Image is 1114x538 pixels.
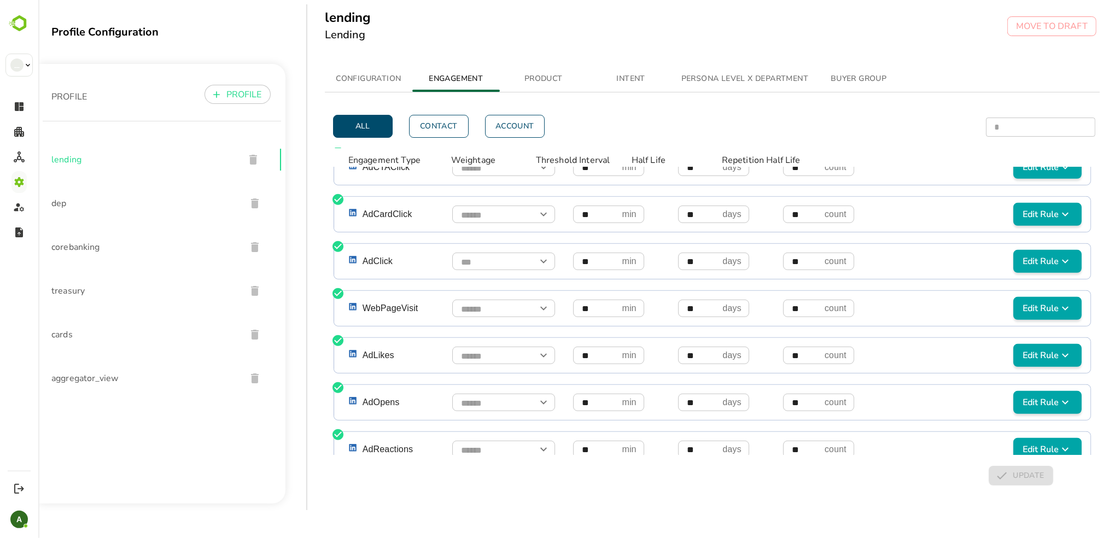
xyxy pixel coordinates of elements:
h6: Lending [287,26,333,44]
button: PROFILE [166,85,232,104]
button: Edit Rule [975,297,1043,320]
img: linkedin.png [309,442,320,453]
span: PRODUCT [468,72,543,86]
div: __ [10,59,24,72]
div: AdOpensOpenmindayscountEdit Rule [296,385,1052,420]
img: BambooboxLogoMark.f1c84d78b4c51b1a7b5f700c9845e183.svg [5,13,33,34]
span: CONFIGURATION [293,72,368,86]
button: Open [498,160,513,175]
button: Open [498,254,513,269]
span: Edit Rule [979,302,1039,315]
span: PERSONA LEVEL X DEPARTMENT [643,72,770,86]
button: Edit Rule [975,344,1043,367]
p: days [684,443,703,456]
p: WebPageVisit [324,302,406,315]
p: min [584,161,598,174]
p: count [786,255,808,268]
div: AdCardClickOpenmindayscountEdit Rule [296,197,1052,232]
button: Open [498,395,513,410]
span: BUYER GROUP [783,72,858,86]
p: count [786,443,808,456]
div: AdClickOpenmindayscountEdit Rule [296,244,1052,279]
button: Account [447,115,506,138]
div: cards [4,313,243,356]
button: Open [498,207,513,222]
button: Open [498,301,513,316]
p: days [684,161,703,174]
p: PROFILE [188,88,224,101]
span: Edit Rule [979,161,1039,174]
p: min [584,396,598,409]
p: Weightage [413,154,489,167]
p: AdLikes [324,349,406,362]
div: corebanking [4,225,243,269]
img: linkedin.png [309,254,320,265]
button: All [295,115,354,138]
button: Edit Rule [975,156,1043,179]
p: days [684,208,703,221]
div: Profile Configuration [13,25,247,39]
p: AdClick [324,255,406,268]
p: days [684,349,703,362]
p: min [584,443,598,456]
div: AdCTAClickOpenmindayscountEdit Rule [296,150,1052,185]
p: count [786,349,808,362]
p: min [584,208,598,221]
p: count [786,302,808,315]
span: Edit Rule [979,255,1039,268]
button: MOVE TO DRAFT [969,16,1058,36]
button: Logout [11,481,26,496]
div: dep [4,182,243,225]
span: Edit Rule [979,349,1039,362]
div: WebPageVisitOpenmindayscountEdit Rule [296,291,1052,326]
div: treasury [4,269,243,313]
img: linkedin.png [309,395,320,406]
span: ENGAGEMENT [381,72,455,86]
p: count [786,208,808,221]
div: aggregator_view [4,356,243,400]
img: linkedin.png [309,207,320,218]
p: days [684,396,703,409]
div: AdReactionsOpenmindayscountEdit Rule [296,432,1052,467]
p: min [584,349,598,362]
div: AdLikesOpenmindayscountEdit Rule [296,338,1052,373]
p: Repetition Half Life [684,154,786,167]
button: Edit Rule [975,438,1043,461]
button: Edit Rule [975,203,1043,226]
div: lending [4,138,243,182]
span: corebanking [13,241,199,254]
p: AdOpens [324,396,406,409]
button: Open [498,348,513,363]
span: Edit Rule [979,396,1039,409]
button: Edit Rule [975,391,1043,414]
p: MOVE TO DRAFT [978,20,1049,33]
span: dep [13,197,199,210]
img: linkedin.png [309,301,320,312]
p: AdCardClick [324,208,406,221]
p: PROFILE [13,90,49,103]
span: lending [13,153,197,166]
p: Threshold Interval [498,154,593,167]
p: Half Life [593,154,670,167]
span: cards [13,328,199,341]
p: AdCTAClick [324,161,406,174]
div: simple tabs [287,66,1061,92]
span: treasury [13,284,199,297]
p: min [584,255,598,268]
span: INTENT [556,72,630,86]
button: Open [498,442,513,457]
p: AdReactions [324,443,406,456]
p: count [786,161,808,174]
p: Engagement Type [310,154,413,167]
button: Edit Rule [975,250,1043,273]
p: days [684,302,703,315]
p: count [786,396,808,409]
span: aggregator_view [13,372,199,385]
span: Edit Rule [979,208,1039,221]
p: days [684,255,703,268]
div: A [10,511,28,528]
h5: lending [287,9,333,26]
img: linkedin.png [309,348,320,359]
p: min [584,302,598,315]
span: Edit Rule [979,443,1039,456]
